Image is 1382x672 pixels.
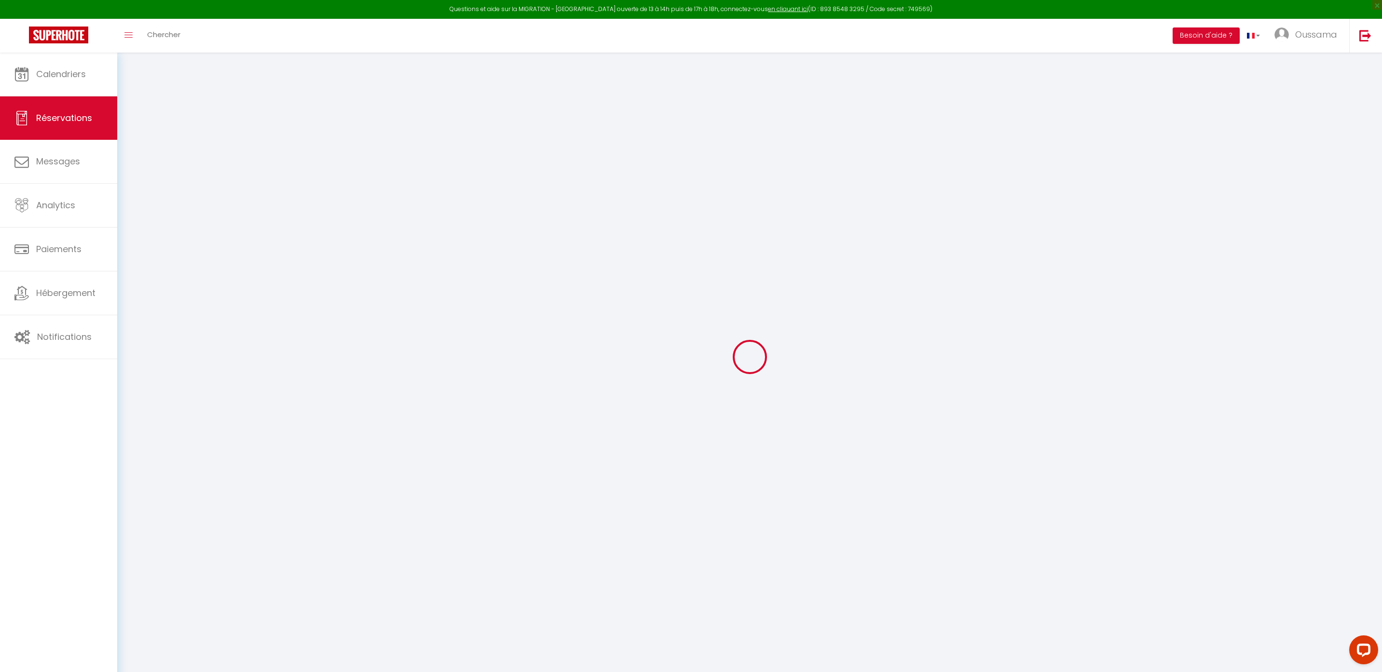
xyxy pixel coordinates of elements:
[37,331,92,343] span: Notifications
[36,199,75,211] span: Analytics
[1274,27,1289,42] img: ...
[36,112,92,124] span: Réservations
[140,19,188,53] a: Chercher
[768,5,808,13] a: en cliquant ici
[1173,27,1240,44] button: Besoin d'aide ?
[36,68,86,80] span: Calendriers
[1267,19,1349,53] a: ... Oussama
[36,155,80,167] span: Messages
[1359,29,1371,41] img: logout
[1295,28,1337,40] span: Oussama
[36,287,96,299] span: Hébergement
[36,243,82,255] span: Paiements
[1341,632,1382,672] iframe: LiveChat chat widget
[29,27,88,43] img: Super Booking
[147,29,180,40] span: Chercher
